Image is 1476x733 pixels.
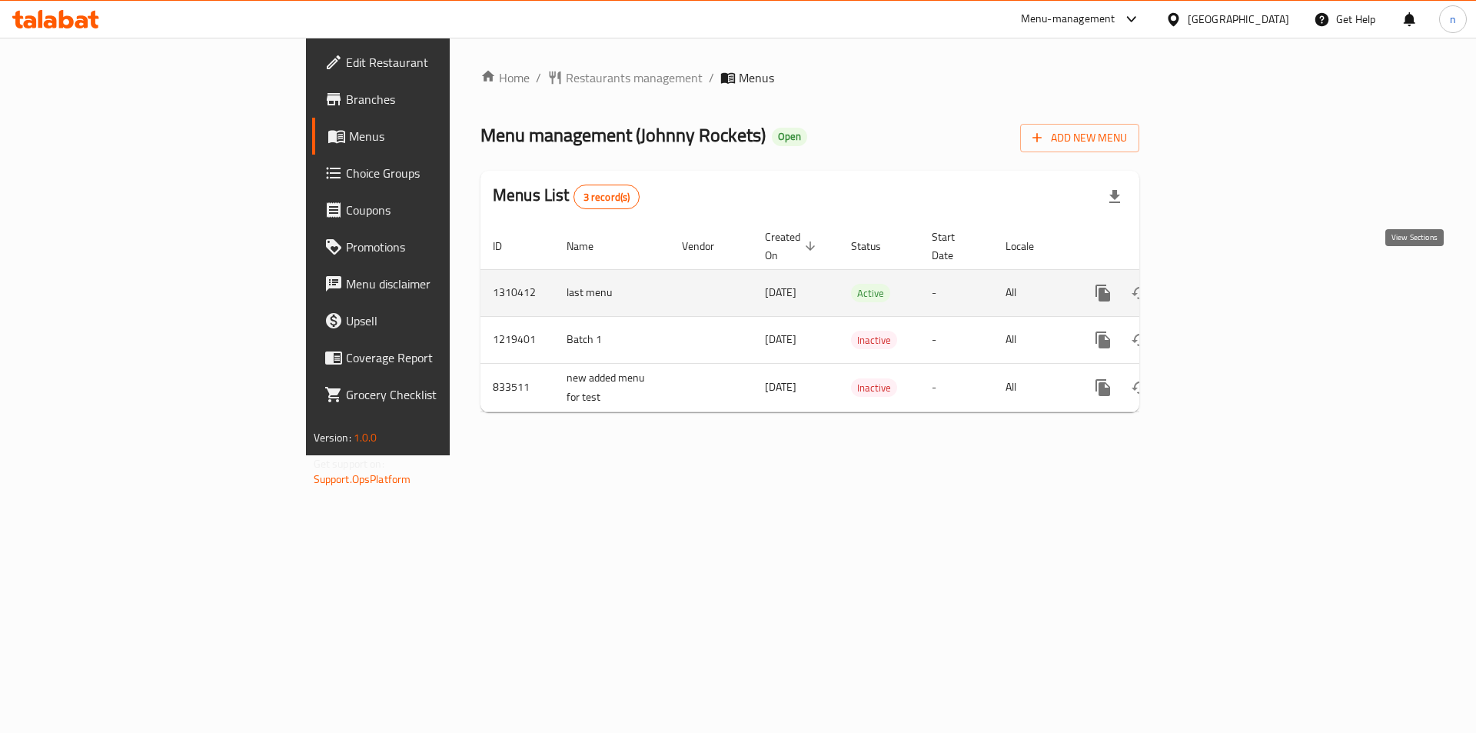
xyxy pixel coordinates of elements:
span: Start Date [932,228,975,265]
a: Upsell [312,302,553,339]
span: 3 record(s) [574,190,640,205]
td: Batch 1 [554,316,670,363]
span: Menus [739,68,774,87]
span: Promotions [346,238,540,256]
a: Branches [312,81,553,118]
span: Menu management ( Johnny Rockets ) [480,118,766,152]
a: Choice Groups [312,155,553,192]
span: Branches [346,90,540,108]
span: [DATE] [765,282,796,302]
span: Inactive [851,332,897,349]
span: Restaurants management [566,68,703,87]
span: Edit Restaurant [346,53,540,72]
span: Menu disclaimer [346,275,540,293]
a: Menus [312,118,553,155]
td: - [919,316,993,363]
span: [DATE] [765,377,796,397]
div: Menu-management [1021,10,1115,28]
span: Created On [765,228,820,265]
span: Choice Groups [346,164,540,182]
a: Restaurants management [547,68,703,87]
th: Actions [1072,223,1245,270]
span: Menus [349,127,540,145]
span: Version: [314,428,351,448]
nav: breadcrumb [480,68,1139,87]
span: Vendor [682,237,734,255]
td: new added menu for test [554,363,670,411]
button: Change Status [1122,369,1159,406]
td: All [993,269,1072,316]
span: Grocery Checklist [346,385,540,404]
a: Promotions [312,228,553,265]
span: 1.0.0 [354,428,377,448]
span: Inactive [851,379,897,397]
div: Export file [1096,178,1133,215]
span: Open [772,130,807,143]
a: Coverage Report [312,339,553,376]
td: - [919,363,993,411]
td: - [919,269,993,316]
a: Menu disclaimer [312,265,553,302]
td: All [993,363,1072,411]
button: more [1085,275,1122,312]
span: Upsell [346,312,540,330]
a: Grocery Checklist [312,376,553,413]
div: [GEOGRAPHIC_DATA] [1188,11,1289,28]
h2: Menus List [493,184,640,209]
button: Change Status [1122,322,1159,358]
span: Name [567,237,613,255]
div: Open [772,128,807,146]
button: more [1085,322,1122,358]
button: Add New Menu [1020,124,1139,152]
a: Support.OpsPlatform [314,469,411,489]
span: Coupons [346,201,540,219]
table: enhanced table [480,223,1245,412]
div: Total records count [573,185,640,209]
span: Add New Menu [1032,128,1127,148]
span: Active [851,285,890,302]
span: Locale [1006,237,1054,255]
li: / [709,68,714,87]
span: ID [493,237,522,255]
button: Change Status [1122,275,1159,312]
span: Coverage Report [346,348,540,367]
span: [DATE] [765,329,796,349]
span: Get support on: [314,454,384,474]
td: last menu [554,269,670,316]
span: Status [851,237,901,255]
a: Edit Restaurant [312,44,553,81]
span: n [1450,11,1456,28]
td: All [993,316,1072,363]
a: Coupons [312,192,553,228]
button: more [1085,369,1122,406]
div: Inactive [851,378,897,397]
